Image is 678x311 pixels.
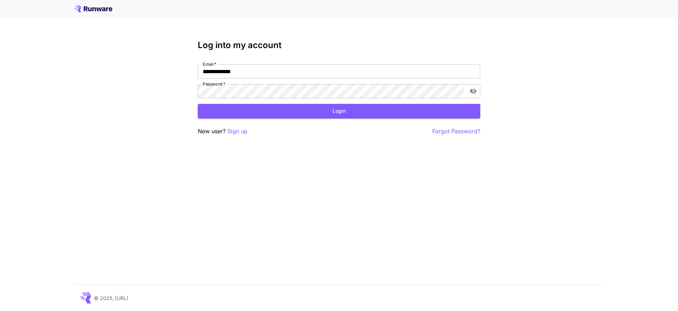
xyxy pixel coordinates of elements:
[203,61,216,67] label: Email
[432,127,480,136] button: Forgot Password?
[94,294,128,302] p: © 2025, [URL]
[203,81,225,87] label: Password
[198,40,480,50] h3: Log into my account
[198,104,480,118] button: Login
[467,85,480,98] button: toggle password visibility
[227,127,248,136] button: Sign up
[198,127,248,136] p: New user?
